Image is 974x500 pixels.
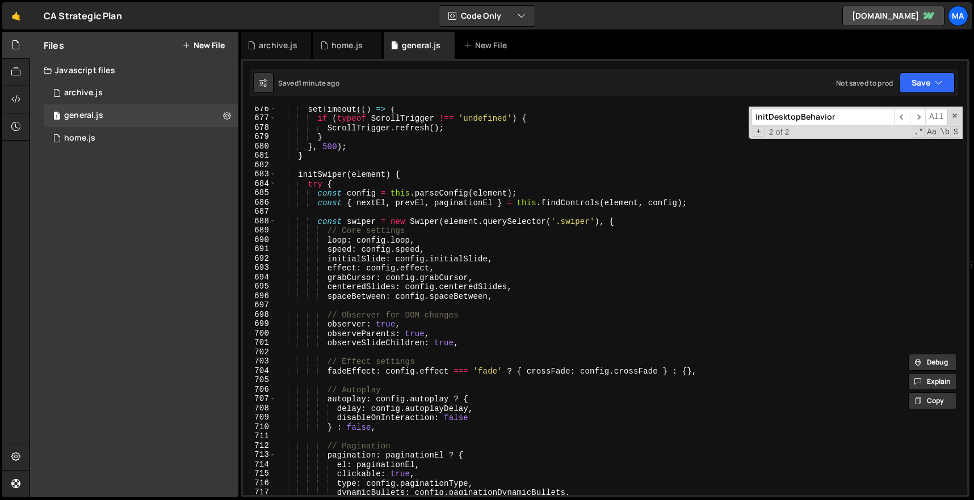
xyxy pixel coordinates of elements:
[278,78,339,88] div: Saved
[243,244,276,254] div: 691
[836,78,893,88] div: Not saved to prod
[243,235,276,245] div: 690
[243,254,276,264] div: 692
[243,170,276,179] div: 683
[243,310,276,320] div: 698
[44,82,238,104] div: 17131/47521.js
[752,109,894,125] input: Search for
[765,128,794,137] span: 2 of 2
[243,338,276,348] div: 701
[243,460,276,469] div: 714
[243,385,276,395] div: 706
[243,366,276,376] div: 704
[243,375,276,385] div: 705
[243,160,276,170] div: 682
[243,188,276,198] div: 685
[464,40,511,51] div: New File
[910,109,926,125] span: ​
[402,40,441,51] div: general.js
[243,413,276,422] div: 709
[243,357,276,366] div: 703
[243,469,276,478] div: 715
[243,263,276,273] div: 693
[948,6,968,26] a: Ma
[243,113,276,123] div: 677
[908,354,957,371] button: Debug
[243,151,276,160] div: 681
[64,133,95,143] div: home.js
[53,112,60,121] span: 1
[44,9,122,23] div: CA Strategic Plan
[243,207,276,217] div: 687
[243,431,276,441] div: 711
[243,132,276,142] div: 679
[908,392,957,409] button: Copy
[243,422,276,432] div: 710
[331,40,363,51] div: home.js
[259,40,297,51] div: archive.js
[182,41,225,50] button: New File
[243,300,276,310] div: 697
[243,226,276,235] div: 689
[243,394,276,404] div: 707
[894,109,910,125] span: ​
[243,142,276,151] div: 680
[243,273,276,282] div: 694
[913,126,925,138] span: RegExp Search
[243,217,276,226] div: 688
[925,109,948,125] span: Alt-Enter
[243,478,276,488] div: 716
[439,6,535,26] button: Code Only
[243,441,276,451] div: 712
[952,126,959,138] span: Search In Selection
[299,78,339,88] div: 1 minute ago
[908,373,957,390] button: Explain
[30,59,238,82] div: Javascript files
[2,2,30,29] a: 🤙
[753,126,765,137] span: Toggle Replace mode
[926,126,938,138] span: CaseSensitive Search
[243,282,276,291] div: 695
[900,73,955,93] button: Save
[243,291,276,301] div: 696
[64,88,103,98] div: archive.js
[842,6,944,26] a: [DOMAIN_NAME]
[64,111,103,121] div: general.js
[243,104,276,114] div: 676
[243,488,276,497] div: 717
[243,329,276,338] div: 700
[44,39,64,52] h2: Files
[243,404,276,413] div: 708
[243,319,276,329] div: 699
[939,126,951,138] span: Whole Word Search
[243,348,276,357] div: 702
[44,127,238,150] div: 17131/47267.js
[243,123,276,133] div: 678
[243,450,276,460] div: 713
[243,179,276,189] div: 684
[243,198,276,207] div: 686
[44,104,238,127] div: 17131/47264.js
